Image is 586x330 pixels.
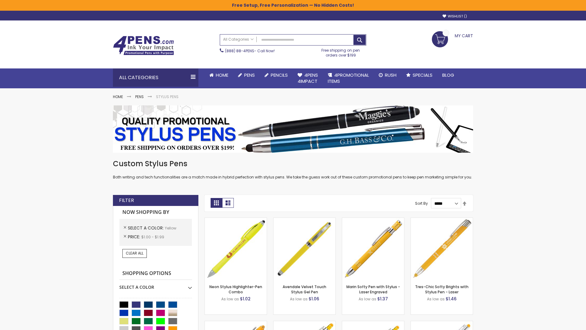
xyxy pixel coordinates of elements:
[415,201,428,206] label: Sort By
[119,267,192,280] strong: Shopping Options
[211,198,222,208] strong: Grid
[443,14,467,19] a: Wishlist
[273,321,335,326] a: Phoenix Softy Brights with Stylus Pen - Laser-Yellow
[385,72,396,78] span: Rush
[165,226,176,231] span: Yellow
[113,94,123,99] a: Home
[442,72,454,78] span: Blog
[415,284,468,294] a: Tres-Chic Softy Brights with Stylus Pen - Laser
[346,284,400,294] a: Marin Softy Pen with Stylus - Laser Engraved
[221,296,239,302] span: As low as
[342,321,404,326] a: Phoenix Softy Brights Gel with Stylus Pen - Laser-Yellow
[122,249,147,258] a: Clear All
[411,218,473,223] a: Tres-Chic Softy Brights with Stylus Pen - Laser-Yellow
[273,218,335,280] img: Avendale Velvet Touch Stylus Gel Pen-Yellow
[209,284,262,294] a: Neon Stylus Highlighter-Pen Combo
[113,159,473,180] div: Both writing and tech functionalities are a match made in hybrid perfection with stylus pens. We ...
[205,321,267,326] a: Ellipse Softy Brights with Stylus Pen - Laser-Yellow
[205,218,267,223] a: Neon Stylus Highlighter-Pen Combo-Yellow
[119,197,134,204] strong: Filter
[411,321,473,326] a: Tres-Chic Softy with Stylus Top Pen - ColorJet-Yellow
[342,218,404,223] a: Marin Softy Pen with Stylus - Laser Engraved-Yellow
[204,68,233,82] a: Home
[220,35,257,45] a: All Categories
[328,72,369,84] span: 4PROMOTIONAL ITEMS
[315,46,367,58] div: Free shipping on pen orders over $199
[113,36,174,55] img: 4Pens Custom Pens and Promotional Products
[260,68,293,82] a: Pencils
[244,72,255,78] span: Pens
[359,296,376,302] span: As low as
[401,68,437,82] a: Specials
[113,159,473,169] h1: Custom Stylus Pens
[273,218,335,223] a: Avendale Velvet Touch Stylus Gel Pen-Yellow
[411,218,473,280] img: Tres-Chic Softy Brights with Stylus Pen - Laser-Yellow
[216,72,228,78] span: Home
[413,72,432,78] span: Specials
[290,296,308,302] span: As low as
[128,234,141,240] span: Price
[374,68,401,82] a: Rush
[298,72,318,84] span: 4Pens 4impact
[128,225,165,231] span: Select A Color
[126,251,143,256] span: Clear All
[427,296,445,302] span: As low as
[271,72,288,78] span: Pencils
[233,68,260,82] a: Pens
[113,68,198,87] div: All Categories
[113,105,473,153] img: Stylus Pens
[323,68,374,88] a: 4PROMOTIONALITEMS
[225,48,254,53] a: (888) 88-4PENS
[240,296,251,302] span: $1.02
[119,206,192,219] strong: Now Shopping by
[342,218,404,280] img: Marin Softy Pen with Stylus - Laser Engraved-Yellow
[119,280,192,290] div: Select A Color
[377,296,388,302] span: $1.37
[156,94,179,99] strong: Stylus Pens
[437,68,459,82] a: Blog
[223,37,254,42] span: All Categories
[225,48,275,53] span: - Call Now!
[309,296,319,302] span: $1.06
[135,94,144,99] a: Pens
[283,284,326,294] a: Avendale Velvet Touch Stylus Gel Pen
[293,68,323,88] a: 4Pens4impact
[446,296,457,302] span: $1.46
[205,218,267,280] img: Neon Stylus Highlighter-Pen Combo-Yellow
[141,234,164,240] span: $1.00 - $1.99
